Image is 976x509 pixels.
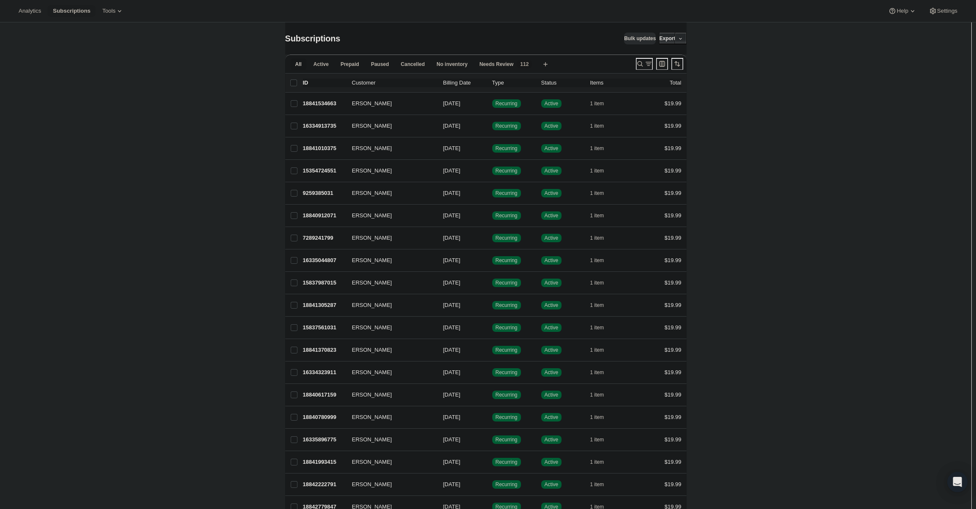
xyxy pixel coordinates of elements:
span: 1 item [590,100,604,107]
span: $19.99 [665,369,682,375]
span: [PERSON_NAME] [347,189,392,197]
span: Paused [371,61,389,68]
button: [PERSON_NAME] [347,478,431,491]
button: Bulk updates [624,33,656,44]
p: 9259385031 [303,189,345,197]
button: [PERSON_NAME] [347,231,431,245]
div: 18841534663[PERSON_NAME][DATE]SuccessRecurringSuccessActive1 item$19.99 [303,98,682,109]
button: Subscriptions [48,5,95,17]
span: Recurring [496,302,518,309]
span: Prepaid [341,61,359,68]
span: $19.99 [665,123,682,129]
button: 1 item [590,277,613,289]
button: 1 item [590,322,613,334]
span: $19.99 [665,302,682,308]
button: [PERSON_NAME] [347,276,431,290]
span: [PERSON_NAME] [347,480,392,489]
div: 15837561031[PERSON_NAME][DATE]SuccessRecurringSuccessActive1 item$19.99 [303,322,682,334]
button: Settings [924,5,962,17]
span: [DATE] [443,123,461,129]
button: 1 item [590,142,613,154]
button: Help [883,5,921,17]
span: Recurring [496,212,518,219]
p: Total [670,79,681,87]
span: $19.99 [665,145,682,151]
p: Billing Date [443,79,485,87]
span: [DATE] [443,302,461,308]
span: Recurring [496,436,518,443]
span: Recurring [496,369,518,376]
div: 16334913735[PERSON_NAME][DATE]SuccessRecurringSuccessActive1 item$19.99 [303,120,682,132]
div: 18840912071[PERSON_NAME][DATE]SuccessRecurringSuccessActive1 item$19.99 [303,210,682,222]
span: Active [545,257,559,264]
button: [PERSON_NAME] [347,321,431,334]
span: 1 item [590,190,604,197]
span: No inventory [436,61,467,68]
p: 18840912071 [303,211,345,220]
span: 1 item [590,123,604,129]
span: [DATE] [443,324,461,331]
span: 1 item [590,391,604,398]
span: Recurring [496,190,518,197]
span: Active [545,369,559,376]
span: [PERSON_NAME] [347,256,392,265]
button: 1 item [590,299,613,311]
span: [PERSON_NAME] [347,458,392,466]
p: 16334913735 [303,122,345,130]
span: [PERSON_NAME] [347,391,392,399]
span: Settings [937,8,957,14]
span: Active [545,324,559,331]
span: 1 item [590,459,604,465]
div: 18842222791[PERSON_NAME][DATE]SuccessRecurringSuccessActive1 item$19.99 [303,479,682,490]
span: 1 item [590,347,604,353]
p: 15837561031 [303,323,345,332]
button: Tools [97,5,129,17]
span: [DATE] [443,391,461,398]
span: Active [545,414,559,421]
div: 16334323911[PERSON_NAME][DATE]SuccessRecurringSuccessActive1 item$19.99 [303,367,682,378]
span: $19.99 [665,100,682,107]
div: Open Intercom Messenger [947,472,968,492]
div: 15837987015[PERSON_NAME][DATE]SuccessRecurringSuccessActive1 item$19.99 [303,277,682,289]
button: 1 item [590,98,613,109]
span: Recurring [496,324,518,331]
span: Analytics [19,8,41,14]
span: Recurring [496,235,518,241]
span: [DATE] [443,459,461,465]
span: Active [545,481,559,488]
span: $19.99 [665,459,682,465]
div: 16335044807[PERSON_NAME][DATE]SuccessRecurringSuccessActive1 item$19.99 [303,254,682,266]
span: 1 item [590,414,604,421]
span: Recurring [496,167,518,174]
span: [PERSON_NAME] [347,99,392,108]
button: [PERSON_NAME] [347,254,431,267]
span: Active [545,279,559,286]
button: 1 item [590,411,613,423]
button: 1 item [590,232,613,244]
button: 1 item [590,367,613,378]
button: [PERSON_NAME] [347,142,431,155]
p: 18841305287 [303,301,345,309]
p: 7289241799 [303,234,345,242]
span: [DATE] [443,100,461,107]
button: 1 item [590,344,613,356]
span: 1 item [590,436,604,443]
span: [DATE] [443,190,461,196]
div: 18840617159[PERSON_NAME][DATE]SuccessRecurringSuccessActive1 item$19.99 [303,389,682,401]
span: 1 item [590,369,604,376]
span: Needs Review [480,61,514,68]
div: 9259385031[PERSON_NAME][DATE]SuccessRecurringSuccessActive1 item$19.99 [303,187,682,199]
p: 16335896775 [303,435,345,444]
div: 16335896775[PERSON_NAME][DATE]SuccessRecurringSuccessActive1 item$19.99 [303,434,682,446]
span: Recurring [496,347,518,353]
span: $19.99 [665,190,682,196]
span: [PERSON_NAME] [347,413,392,421]
button: 1 item [590,187,613,199]
span: 1 item [590,167,604,174]
span: [PERSON_NAME] [347,435,392,444]
p: 16335044807 [303,256,345,265]
span: $19.99 [665,212,682,219]
span: [DATE] [443,481,461,487]
button: [PERSON_NAME] [347,209,431,222]
div: IDCustomerBilling DateTypeStatusItemsTotal [303,79,682,87]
